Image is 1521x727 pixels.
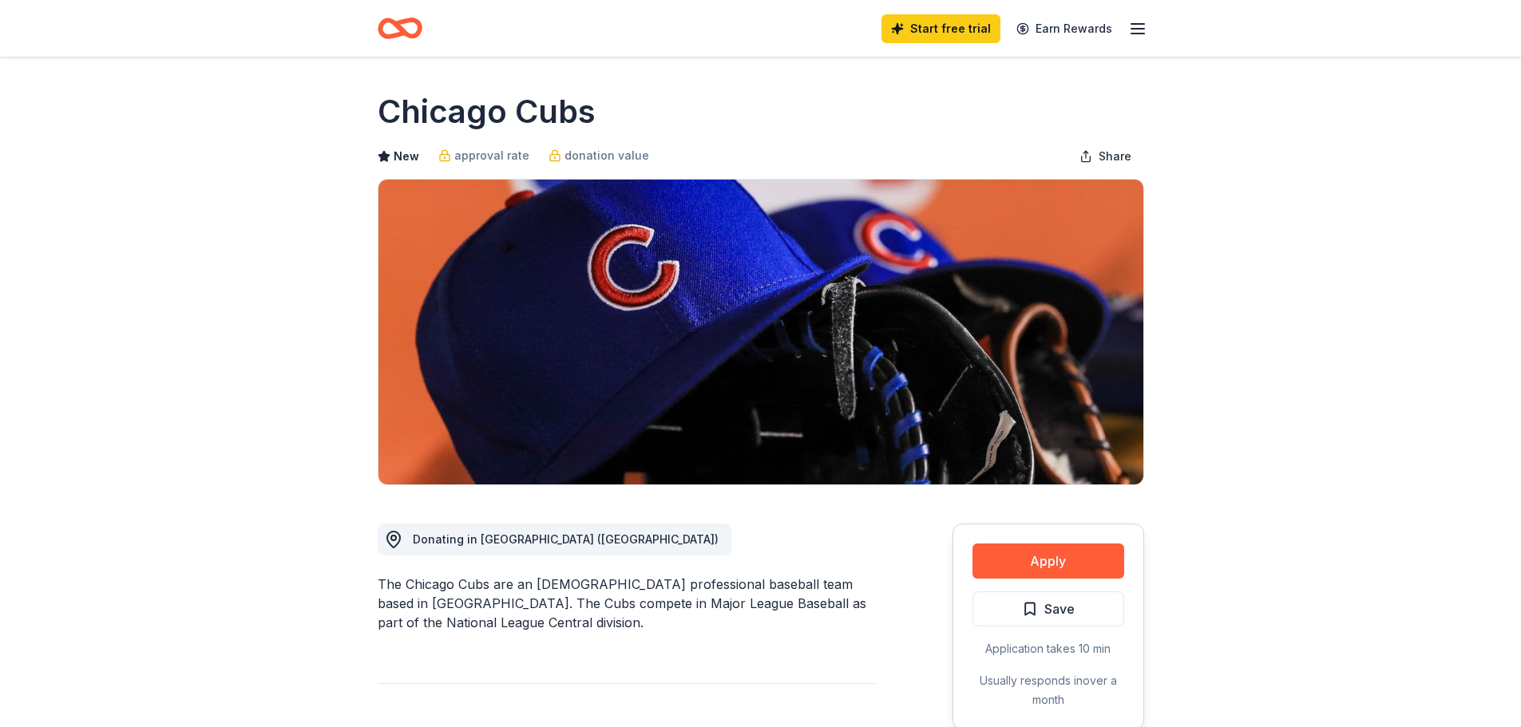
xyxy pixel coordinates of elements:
span: Donating in [GEOGRAPHIC_DATA] ([GEOGRAPHIC_DATA]) [413,532,719,546]
button: Apply [972,543,1124,579]
button: Save [972,591,1124,626]
h1: Chicago Cubs [378,89,596,134]
button: Share [1067,140,1144,172]
span: Save [1044,599,1075,619]
a: Earn Rewards [1007,14,1122,43]
a: donation value [549,146,649,165]
div: Application takes 10 min [972,639,1124,658]
span: approval rate [454,146,529,165]
a: Home [378,10,422,47]
div: The Chicago Cubs are an [DEMOGRAPHIC_DATA] professional baseball team based in [GEOGRAPHIC_DATA].... [378,575,876,632]
span: donation value [564,146,649,165]
div: Usually responds in over a month [972,671,1124,709]
a: approval rate [438,146,529,165]
img: Image for Chicago Cubs [378,180,1143,484]
a: Start free trial [881,14,1000,43]
span: New [394,147,419,166]
span: Share [1099,147,1131,166]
